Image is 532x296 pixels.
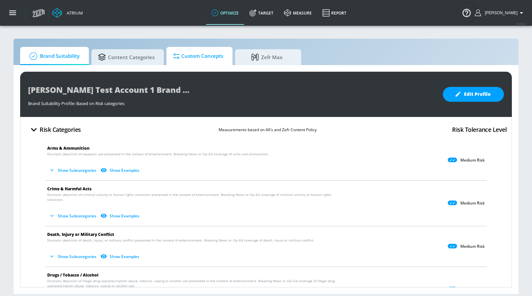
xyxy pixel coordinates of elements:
button: Edit Profile [443,87,504,102]
p: Medium Risk [460,158,485,163]
a: Report [317,1,352,25]
span: Arms & Ammunition [47,145,89,151]
p: Medium Risk [460,287,485,292]
span: Death, Injury or Military Conflict [47,232,114,237]
span: Dramatic depiction of death, injury, or military conflict presented in the context of entertainme... [47,238,314,243]
span: Crime & Harmful Acts [47,186,91,192]
span: Brand Suitability [27,48,80,64]
button: Risk Categories [25,122,84,137]
span: v 4.25.4 [516,22,525,25]
a: optimize [206,1,244,25]
span: Custom Concepts [173,48,223,64]
button: [PERSON_NAME] [475,9,525,17]
button: Show Subcategories [47,165,99,176]
h4: Risk Tolerance Level [452,125,507,134]
button: Show Examples [99,165,142,176]
button: Show Examples [99,210,142,221]
span: Drugs / Tobacco / Alcohol [47,272,98,278]
button: Show Subcategories [47,210,99,221]
a: measure [279,1,317,25]
p: Measurements based on 4A’s and Zefr Content Policy [219,126,317,133]
h4: Risk Categories [40,125,81,134]
button: Show Subcategories [47,251,99,262]
p: Medium Risk [460,201,485,206]
div: Atrium [64,10,83,16]
span: [PERSON_NAME] [482,11,517,15]
span: Edit Profile [456,90,491,98]
span: Content Categories [98,49,155,65]
a: Atrium [52,8,83,18]
span: Zefr Max [242,49,292,65]
span: Dramatic depiction of criminal activity or human rights violations presented in the context of en... [47,192,346,202]
button: Show Examples [99,251,142,262]
button: Open Resource Center [457,3,476,22]
span: Dramatic depiction of illegal drug use/prescription abuse, tobacco, vaping or alcohol use present... [47,278,346,288]
div: Brand Suitability Profile: Based on Risk categories [28,97,436,106]
p: Medium Risk [460,244,485,249]
span: Dramatic depiction of weapons use presented in the context of entertainment. Breaking News or Op–... [47,152,269,157]
a: Target [244,1,279,25]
